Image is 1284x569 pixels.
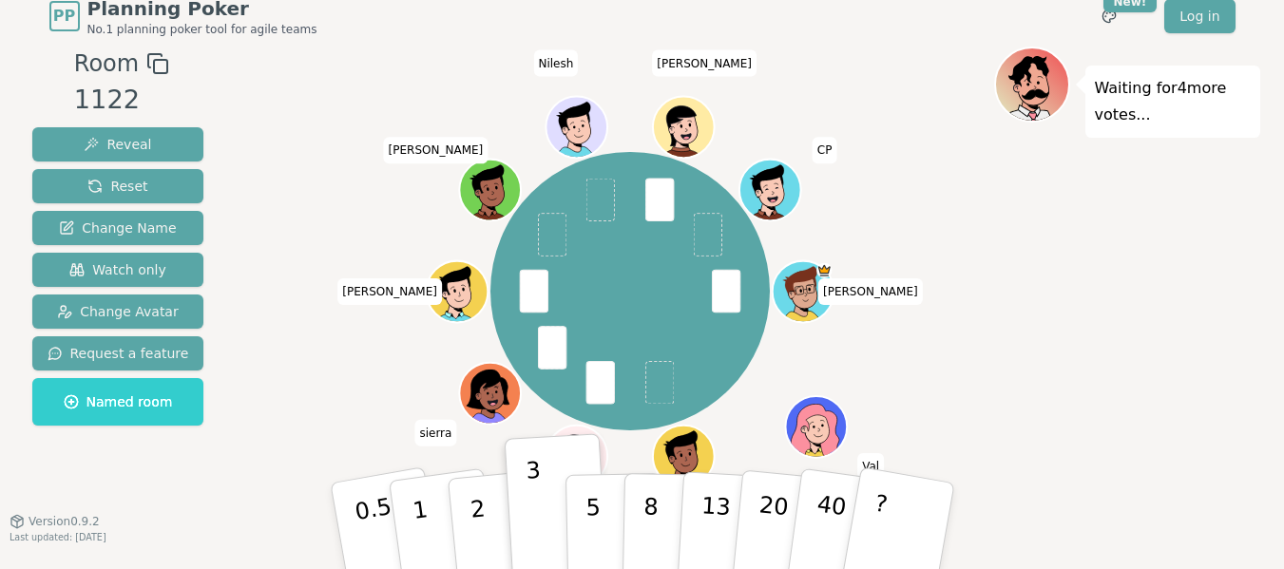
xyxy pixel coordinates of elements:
button: Click to change your avatar [547,427,605,484]
span: Click to change your name [857,453,884,480]
button: Watch only [32,253,204,287]
span: Request a feature [48,344,189,363]
span: Room [74,47,139,81]
span: Reset [87,177,147,196]
span: No.1 planning poker tool for agile teams [87,22,317,37]
button: Request a feature [32,336,204,370]
button: Reveal [32,127,204,161]
span: Reveal [84,135,151,154]
p: 3 [525,457,546,560]
span: PP [53,5,75,28]
span: Click to change your name [813,137,837,163]
span: Click to change your name [652,49,757,76]
p: Waiting for 4 more votes... [1095,75,1251,128]
button: Named room [32,378,204,426]
button: Version0.9.2 [10,514,100,529]
span: spencer is the host [816,262,832,277]
button: Change Avatar [32,294,204,329]
button: Change Name [32,211,204,245]
span: Click to change your name [533,49,578,76]
span: Click to change your name [818,278,923,305]
span: Click to change your name [414,419,456,446]
span: Click to change your name [337,278,442,305]
span: Change Avatar [57,302,179,321]
span: Watch only [69,260,166,279]
button: Reset [32,169,204,203]
span: Named room [64,392,173,411]
span: Version 0.9.2 [29,514,100,529]
div: 1122 [74,81,169,120]
span: Click to change your name [384,137,489,163]
span: Change Name [59,218,176,237]
span: Last updated: [DATE] [10,532,106,542]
